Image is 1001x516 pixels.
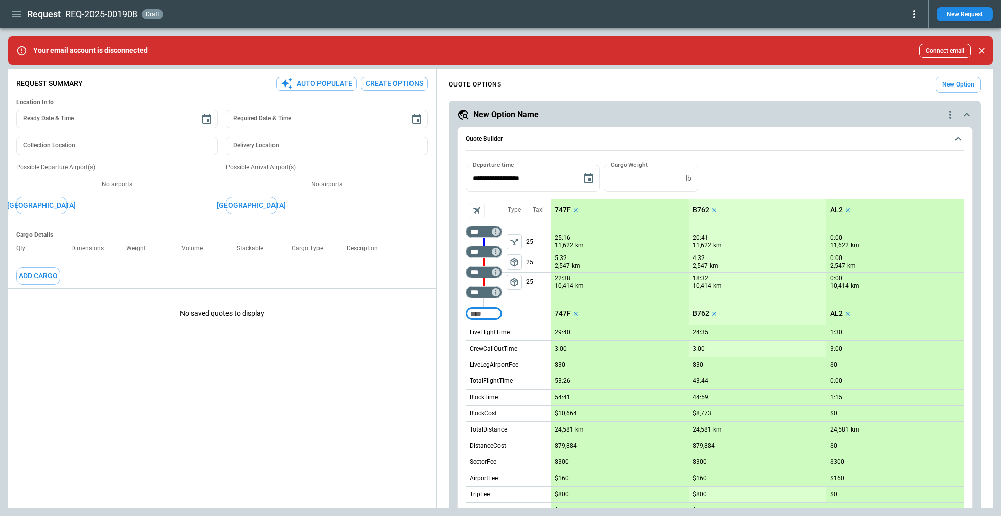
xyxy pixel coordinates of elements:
[526,232,551,252] p: 25
[693,262,708,270] p: 2,547
[526,273,551,292] p: 25
[470,409,497,418] p: BlockCost
[276,77,357,91] button: Auto Populate
[830,282,849,290] p: 10,414
[555,426,573,434] p: 24,581
[555,361,565,369] p: $30
[16,163,218,172] p: Possible Departure Airport(s)
[830,345,842,353] p: 3:00
[507,254,522,270] span: Type of sector
[851,241,859,250] p: km
[830,241,849,250] p: 11,622
[830,361,837,369] p: $0
[975,39,989,62] div: dismiss
[944,109,957,121] div: quote-option-actions
[693,410,711,417] p: $8,773
[693,345,705,353] p: 3:00
[16,231,428,239] h6: Cargo Details
[693,282,711,290] p: 10,414
[830,309,843,318] p: AL2
[473,160,514,169] label: Departure time
[851,425,859,434] p: km
[975,44,989,58] button: Close
[347,245,386,252] p: Description
[572,262,580,270] p: km
[555,394,570,401] p: 54:41
[611,160,648,169] label: Cargo Weight
[555,475,569,482] p: $160
[449,82,502,87] h4: QUOTE OPTIONS
[466,127,964,151] button: Quote Builder
[830,426,849,434] p: 24,581
[470,377,513,385] p: TotalFlightTime
[830,507,841,514] p: $29
[847,262,856,270] p: km
[693,234,708,242] p: 20:41
[466,266,502,278] div: Too short
[406,109,427,130] button: Choose date
[575,282,584,290] p: km
[466,136,503,142] h6: Quote Builder
[466,308,502,320] div: Too short
[457,109,973,121] button: New Option Namequote-option-actions
[693,329,708,336] p: 24:35
[33,46,148,55] p: Your email account is disconnected
[830,458,844,466] p: $300
[65,8,138,20] h2: REQ-2025-001908
[509,257,519,267] span: package_2
[470,345,517,353] p: CrewCallOutTime
[693,254,705,262] p: 4:32
[8,293,436,334] p: No saved quotes to display
[555,491,569,498] p: $800
[830,377,842,385] p: 0:00
[526,252,551,272] p: 25
[27,8,61,20] h1: Request
[466,286,502,298] div: Too short
[555,282,573,290] p: 10,414
[830,329,842,336] p: 1:30
[507,254,522,270] button: left aligned
[507,234,522,249] button: left aligned
[937,7,993,21] button: New Request
[555,309,571,318] p: 747F
[575,425,584,434] p: km
[693,475,707,482] p: $160
[555,262,570,270] p: 2,547
[126,245,154,252] p: Weight
[470,425,507,434] p: TotalDistance
[507,234,522,249] span: Type of sector
[693,361,703,369] p: $30
[466,226,502,238] div: Too short
[830,491,837,498] p: $0
[197,109,217,130] button: Choose date
[555,410,577,417] p: $10,664
[713,282,722,290] p: km
[555,241,573,250] p: 11,622
[226,180,428,189] p: No airports
[693,507,711,514] p: $5,622
[693,275,708,282] p: 18:32
[16,180,218,189] p: No airports
[470,361,518,369] p: LiveLegAirportFee
[830,275,842,282] p: 0:00
[16,197,67,214] button: [GEOGRAPHIC_DATA]
[851,282,859,290] p: km
[555,329,570,336] p: 29:40
[470,474,498,483] p: AirportFee
[830,442,837,450] p: $0
[693,491,707,498] p: $800
[226,197,277,214] button: [GEOGRAPHIC_DATA]
[507,275,522,290] button: left aligned
[693,458,707,466] p: $300
[71,245,112,252] p: Dimensions
[555,442,577,450] p: $79,884
[292,245,331,252] p: Cargo Type
[830,234,842,242] p: 0:00
[555,377,570,385] p: 53:26
[830,206,843,214] p: AL2
[16,267,60,285] button: Add Cargo
[533,206,544,214] p: Taxi
[693,426,711,434] p: 24,581
[555,206,571,214] p: 747F
[555,254,567,262] p: 5:32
